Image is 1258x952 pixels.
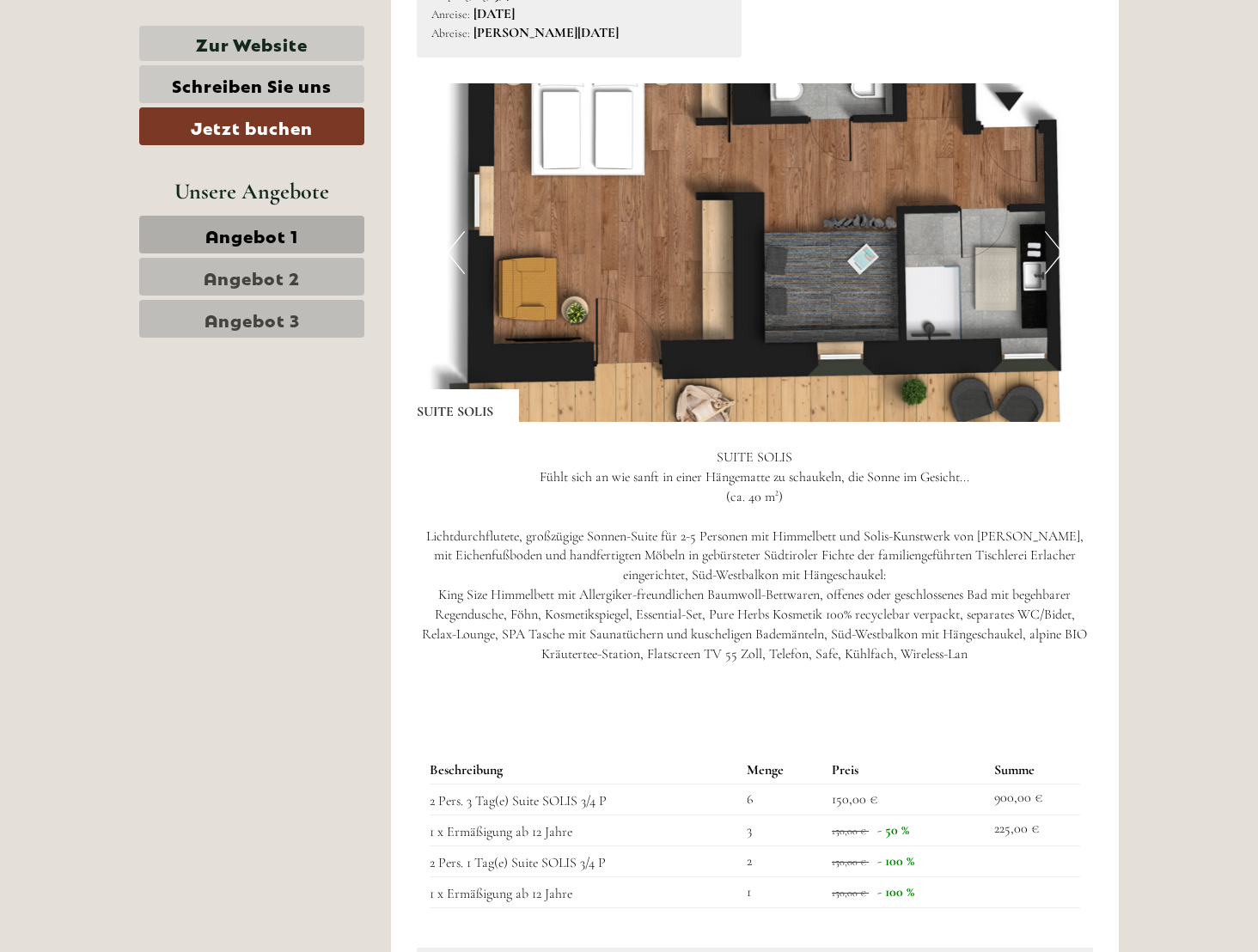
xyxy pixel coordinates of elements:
[26,106,327,119] div: [PERSON_NAME]
[740,757,826,784] th: Menge
[430,815,740,846] td: 1 x Ermäßigung ab 12 Jahre
[1045,231,1063,274] button: Next
[205,307,300,331] span: Angebot 3
[433,83,651,95] small: 21:49
[740,815,826,846] td: 3
[430,845,740,876] td: 2 Pers. 1 Tag(e) Suite SOLIS 3/4 P
[139,26,364,61] a: Zur Website
[473,24,619,41] b: [PERSON_NAME][DATE]
[417,83,1094,422] img: image
[740,876,826,907] td: 1
[205,223,298,247] span: Angebot 1
[832,790,877,808] span: 150,00 €
[557,445,677,483] button: Senden
[430,876,740,907] td: 1 x Ermäßigung ab 12 Jahre
[26,139,327,151] small: 21:50
[825,757,987,784] th: Preis
[987,757,1080,784] th: Summe
[877,852,914,870] span: - 100 %
[877,883,914,900] span: - 100 %
[431,26,470,40] small: Abreise:
[832,887,866,899] span: 150,00 €
[447,231,465,274] button: Previous
[139,175,364,207] div: Unsere Angebote
[473,5,515,22] b: [DATE]
[433,50,651,64] div: Sie
[877,821,909,839] span: - 50 %
[139,65,364,103] a: Schreiben Sie uns
[832,825,866,837] span: 150,00 €
[740,784,826,815] td: 6
[431,7,470,21] small: Anreise:
[987,784,1080,815] td: 900,00 €
[740,845,826,876] td: 2
[204,265,300,289] span: Angebot 2
[417,448,1094,683] p: SUITE SOLIS Fühlt sich an wie sanft in einer Hängematte zu schaukeln, die Sonne im Gesicht... (ca...
[987,815,1080,846] td: 225,00 €
[13,102,336,155] div: Hallo, was ist der Unterschied zwischen Solis und Valles?
[417,389,519,422] div: SUITE SOLIS
[832,856,866,868] span: 150,00 €
[430,757,740,784] th: Beschreibung
[139,107,364,145] a: Jetzt buchen
[430,784,740,815] td: 2 Pers. 3 Tag(e) Suite SOLIS 3/4 P
[308,13,369,42] div: [DATE]
[424,46,664,99] div: Guten Tag, wie können wir Ihnen helfen?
